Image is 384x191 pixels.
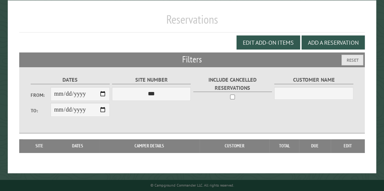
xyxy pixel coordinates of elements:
button: Reset [341,55,363,65]
th: Due [299,139,331,153]
small: © Campground Commander LLC. All rights reserved. [150,183,234,188]
button: Edit Add-on Items [237,35,300,50]
h2: Filters [19,52,365,66]
th: Customer [200,139,269,153]
label: From: [31,92,50,99]
th: Edit [331,139,365,153]
th: Dates [56,139,99,153]
button: Add a Reservation [302,35,365,50]
label: To: [31,107,50,114]
label: Site Number [112,76,191,84]
th: Site [23,139,56,153]
label: Include Cancelled Reservations [193,76,272,92]
label: Customer Name [274,76,353,84]
th: Camper Details [99,139,200,153]
h1: Reservations [19,12,365,33]
label: Dates [31,76,109,84]
th: Total [269,139,299,153]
